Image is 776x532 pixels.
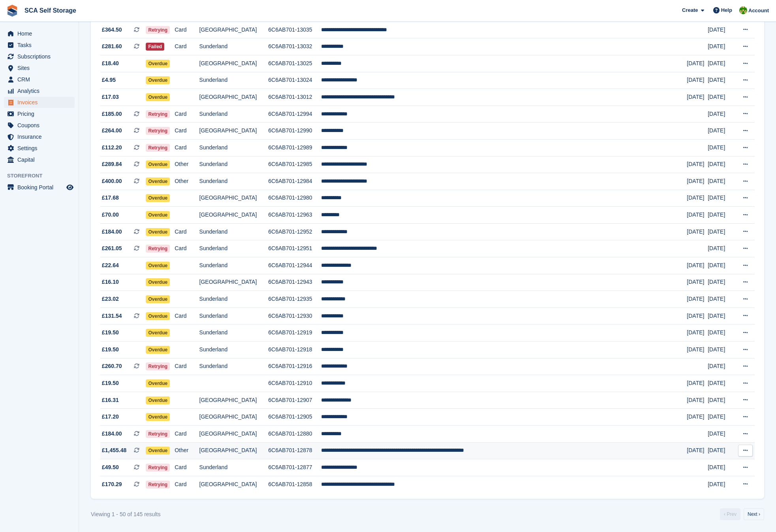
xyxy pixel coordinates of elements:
span: Sites [17,62,65,74]
td: 6C6AB701-12990 [268,123,321,140]
td: [DATE] [708,21,735,38]
td: 6C6AB701-12878 [268,442,321,459]
td: [DATE] [708,72,735,89]
td: Card [175,476,199,492]
span: Retrying [146,430,170,438]
td: [DATE] [708,223,735,240]
span: £4.95 [102,76,116,84]
td: Card [175,426,199,443]
span: Overdue [146,211,170,219]
td: [DATE] [687,257,708,274]
span: Retrying [146,110,170,118]
td: [GEOGRAPHIC_DATA] [199,190,269,207]
span: Account [748,7,769,15]
span: £400.00 [102,177,122,185]
span: Overdue [146,160,170,168]
span: £23.02 [102,295,119,303]
span: £184.00 [102,228,122,236]
a: menu [4,28,75,39]
td: 6C6AB701-13032 [268,38,321,55]
span: Overdue [146,413,170,421]
td: [GEOGRAPHIC_DATA] [199,55,269,72]
td: [DATE] [708,55,735,72]
span: Retrying [146,362,170,370]
span: £17.20 [102,413,119,421]
span: Analytics [17,85,65,96]
td: [DATE] [708,442,735,459]
td: 6C6AB701-12907 [268,392,321,409]
td: 6C6AB701-12877 [268,459,321,476]
td: [GEOGRAPHIC_DATA] [199,409,269,426]
a: menu [4,143,75,154]
td: Sunderland [199,38,269,55]
td: [GEOGRAPHIC_DATA] [199,476,269,492]
a: menu [4,182,75,193]
a: menu [4,97,75,108]
td: [DATE] [708,123,735,140]
td: 6C6AB701-12880 [268,426,321,443]
a: menu [4,120,75,131]
td: [DATE] [708,240,735,257]
td: Other [175,173,199,190]
td: [DATE] [708,139,735,156]
span: Failed [146,43,164,51]
td: 6C6AB701-12918 [268,341,321,358]
span: Insurance [17,131,65,142]
td: [DATE] [708,358,735,375]
span: £17.03 [102,93,119,101]
span: Overdue [146,177,170,185]
span: Overdue [146,312,170,320]
span: Storefront [7,172,79,180]
td: [DATE] [708,106,735,123]
td: 6C6AB701-12930 [268,308,321,324]
span: Overdue [146,346,170,354]
td: [DATE] [708,207,735,224]
td: [DATE] [708,173,735,190]
a: menu [4,85,75,96]
span: Subscriptions [17,51,65,62]
span: £131.54 [102,312,122,320]
span: £170.29 [102,480,122,489]
td: Sunderland [199,459,269,476]
nav: Pages [718,508,766,520]
span: Retrying [146,245,170,253]
td: 6C6AB701-13024 [268,72,321,89]
td: 6C6AB701-12963 [268,207,321,224]
span: Tasks [17,40,65,51]
span: CRM [17,74,65,85]
span: Capital [17,154,65,165]
a: menu [4,154,75,165]
span: £19.50 [102,345,119,354]
td: Card [175,21,199,38]
td: [DATE] [708,341,735,358]
td: Sunderland [199,358,269,375]
td: 6C6AB701-12989 [268,139,321,156]
span: Retrying [146,481,170,489]
td: Card [175,358,199,375]
td: 6C6AB701-12919 [268,324,321,341]
td: 6C6AB701-12994 [268,106,321,123]
a: menu [4,74,75,85]
td: [DATE] [687,55,708,72]
td: [DATE] [708,392,735,409]
span: £19.50 [102,379,119,387]
td: Card [175,38,199,55]
td: 6C6AB701-12943 [268,274,321,291]
td: [DATE] [687,223,708,240]
img: Sam Chapman [739,6,747,14]
a: Previous [720,508,740,520]
span: Coupons [17,120,65,131]
a: menu [4,131,75,142]
span: Retrying [146,26,170,34]
td: [DATE] [708,375,735,392]
td: [DATE] [687,392,708,409]
td: Card [175,459,199,476]
span: Settings [17,143,65,154]
td: [GEOGRAPHIC_DATA] [199,274,269,291]
span: £289.84 [102,160,122,168]
td: [DATE] [687,89,708,106]
span: Overdue [146,329,170,337]
td: Card [175,123,199,140]
td: [GEOGRAPHIC_DATA] [199,123,269,140]
span: £264.00 [102,126,122,135]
